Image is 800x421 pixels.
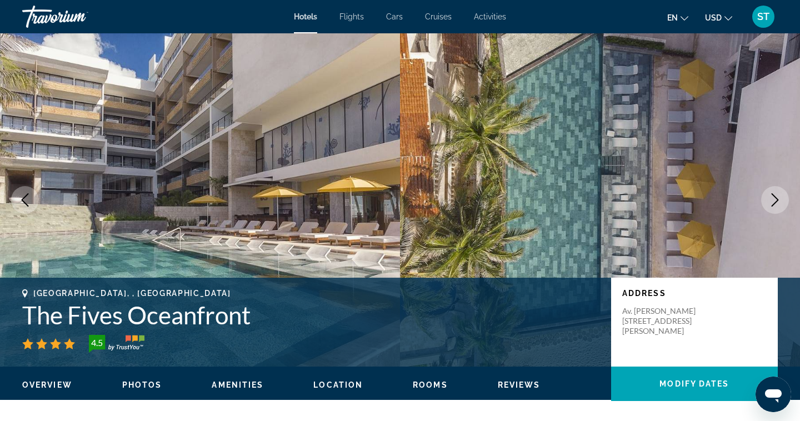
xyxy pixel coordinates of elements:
[313,380,363,389] span: Location
[122,380,162,390] button: Photos
[474,12,506,21] a: Activities
[705,9,732,26] button: Change currency
[33,289,231,298] span: [GEOGRAPHIC_DATA], , [GEOGRAPHIC_DATA]
[413,380,448,390] button: Rooms
[667,9,688,26] button: Change language
[413,380,448,389] span: Rooms
[498,380,541,389] span: Reviews
[622,289,767,298] p: Address
[749,5,778,28] button: User Menu
[667,13,678,22] span: en
[761,186,789,214] button: Next image
[122,380,162,389] span: Photos
[339,12,364,21] a: Flights
[22,380,72,389] span: Overview
[756,377,791,412] iframe: Button to launch messaging window
[757,11,769,22] span: ST
[386,12,403,21] a: Cars
[425,12,452,21] a: Cruises
[498,380,541,390] button: Reviews
[22,300,600,329] h1: The Fives Oceanfront
[86,336,108,349] div: 4.5
[22,2,133,31] a: Travorium
[212,380,263,390] button: Amenities
[294,12,317,21] a: Hotels
[313,380,363,390] button: Location
[659,379,729,388] span: Modify Dates
[212,380,263,389] span: Amenities
[22,380,72,390] button: Overview
[622,306,711,336] p: Av. [PERSON_NAME][STREET_ADDRESS][PERSON_NAME]
[611,367,778,401] button: Modify Dates
[705,13,722,22] span: USD
[11,186,39,214] button: Previous image
[89,335,144,353] img: TrustYou guest rating badge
